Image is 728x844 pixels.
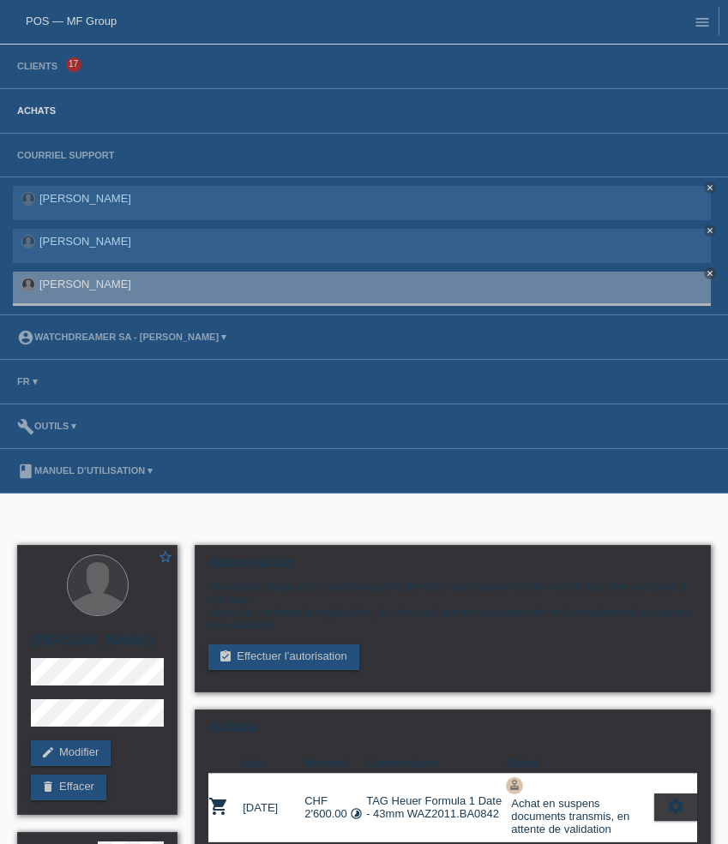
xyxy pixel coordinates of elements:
th: Montant [304,753,366,774]
a: assignment_turned_inEffectuer l’autorisation [208,644,358,670]
a: account_circleWatchdreamer SA - [PERSON_NAME] ▾ [9,332,235,342]
i: assignment_turned_in [219,649,232,663]
a: close [704,267,716,279]
a: Clients [9,61,66,71]
h2: Autorisation [208,554,697,580]
a: bookManuel d’utilisation ▾ [9,465,161,476]
td: [DATE] [243,774,304,842]
a: close [704,182,716,194]
th: Statut [506,753,654,774]
i: Taux fixes (48 versements) [350,807,363,820]
a: [PERSON_NAME] [39,192,131,205]
h2: Achats [208,719,697,745]
i: edit [41,745,55,759]
i: close [706,226,714,235]
a: buildOutils ▾ [9,421,85,431]
i: build [17,418,34,435]
a: close [704,224,716,236]
h2: [PERSON_NAME] [31,632,164,658]
th: Commentaire [366,753,506,774]
td: CHF 2'600.00 [304,774,366,842]
a: [PERSON_NAME] [39,278,131,290]
a: Courriel Support [9,150,123,160]
i: account_circle [17,329,34,346]
span: 17 [66,57,81,72]
a: editModifier [31,740,111,766]
a: Achats [9,105,64,116]
i: POSP00028243 [208,796,229,817]
div: Achat en suspens documents transmis, en attente de validation [506,794,654,838]
i: close [706,183,714,192]
a: POS — MF Group [26,15,117,27]
i: delete [41,780,55,793]
a: deleteEffacer [31,775,106,800]
i: star_border [158,549,173,565]
td: TAG Heuer Formula 1 Date - 43mm WAZ2011.BA0842 [366,774,506,842]
a: star_border [158,549,173,567]
a: menu [685,16,719,27]
i: book [17,463,34,480]
a: FR ▾ [9,376,46,386]
i: menu [694,14,711,31]
i: approval [508,779,520,791]
th: Date [243,753,304,774]
a: [PERSON_NAME] [39,235,131,248]
div: Un certain temps s’est écoulé depuis la dernière autorisation et celle-ci doit donc être exécutée... [208,580,697,632]
i: settings [666,797,685,816]
i: close [706,269,714,278]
